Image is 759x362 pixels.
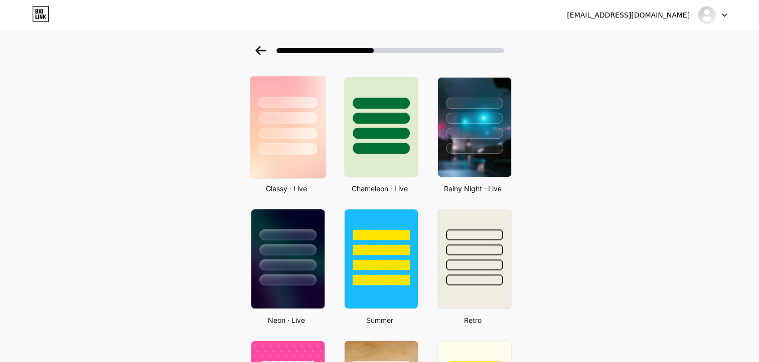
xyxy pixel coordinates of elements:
img: glassmorphism.jpg [250,76,325,178]
div: Retro [434,315,512,325]
div: Glassy · Live [248,183,325,194]
div: Summer [341,315,418,325]
div: Neon · Live [248,315,325,325]
div: Chameleon · Live [341,183,418,194]
div: Rainy Night · Live [434,183,512,194]
div: [EMAIL_ADDRESS][DOMAIN_NAME] [567,10,690,21]
img: adilshaikh85 [697,6,716,25]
